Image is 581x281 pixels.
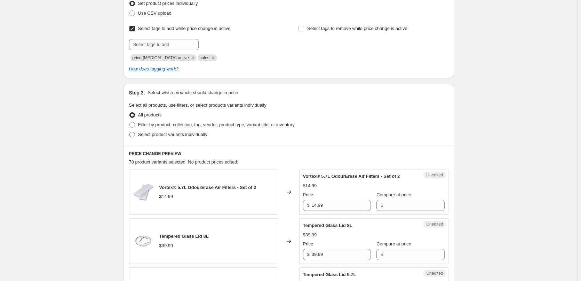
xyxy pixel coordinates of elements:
span: 78 product variants selected. No product prices edited: [129,159,238,165]
div: $14.99 [303,182,317,189]
span: Price [303,192,313,197]
a: How does tagging work? [129,66,178,71]
div: $39.99 [159,242,173,249]
span: $ [381,203,383,208]
span: Tempered Glass Lid 8L [303,223,352,228]
div: $14.99 [159,193,173,200]
span: Vortex® 5.7L OdourErase Air Filters - Set of 2 [303,174,400,179]
span: $ [307,252,310,257]
button: Remove sales [210,55,216,61]
span: Select tags to add while price change is active [138,26,231,31]
span: Tempered Glass Lid 5.7L [303,272,356,277]
span: $ [307,203,310,208]
img: 210-0063-01-auoplr_49027233-5bc1-4475-a0b1-33751f9f6238_80x.jpg [133,182,154,203]
p: Select which products should change in price [148,89,238,96]
span: Filter by product, collection, tag, vendor, product type, variant title, or inventory [138,122,295,127]
span: Use CSV upload [138,10,172,16]
span: Unedited [426,271,443,276]
span: Unedited [426,172,443,178]
span: Tempered Glass Lid 8L [159,234,209,239]
span: Select product variants individually [138,132,207,137]
div: $39.99 [303,231,317,238]
span: Unedited [426,221,443,227]
span: Price [303,241,313,246]
span: Vortex® 5.7L OdourErase Air Filters - Set of 2 [159,185,256,190]
span: $ [381,252,383,257]
span: Compare at price [376,192,411,197]
span: Select tags to remove while price change is active [307,26,407,31]
input: Select tags to add [129,39,199,50]
span: Compare at price [376,241,411,246]
span: price-change-job-active [133,55,189,60]
img: 213-0001-02oplr_4268f6da-d592-45df-a205-81a5b5632c23_80x.jpg [133,231,154,252]
h6: PRICE CHANGE PREVIEW [129,151,448,157]
h2: Step 3. [129,89,145,96]
span: Select all products, use filters, or select products variants individually [129,102,266,108]
span: sales [200,55,209,60]
button: Remove price-change-job-active [190,55,196,61]
span: Set product prices individually [138,1,198,6]
span: All products [138,112,162,117]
